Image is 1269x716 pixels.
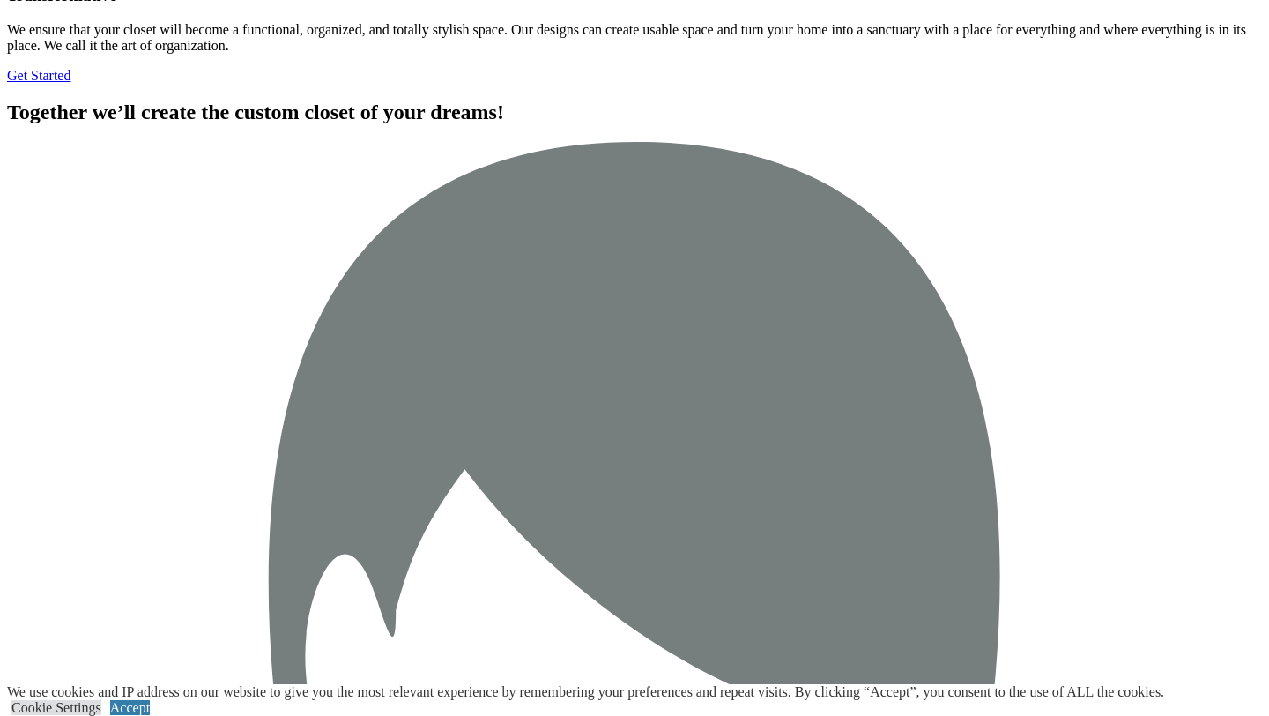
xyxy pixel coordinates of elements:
div: We use cookies and IP address on our website to give you the most relevant experience by remember... [7,684,1164,700]
a: Get Started [7,68,70,83]
h2: Together we’ll create the custom closet of your dreams! [7,101,1262,124]
a: Cookie Settings [11,700,101,715]
p: We ensure that your closet will become a functional, organized, and totally stylish space. Our de... [7,22,1262,54]
a: Accept [110,700,150,715]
